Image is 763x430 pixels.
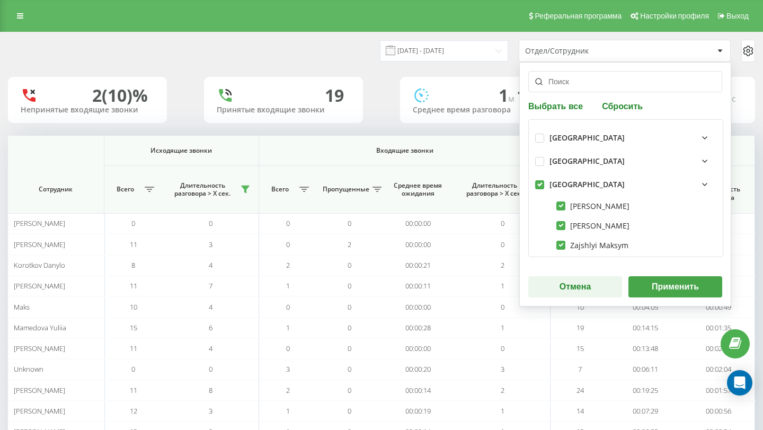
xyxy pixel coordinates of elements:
span: [PERSON_NAME] [14,218,65,228]
span: Входящие звонки [278,146,531,155]
span: 2 [286,260,290,270]
span: 0 [131,364,135,374]
span: 24 [576,385,584,395]
span: 1 [501,281,504,291]
td: 00:06:11 [609,359,682,380]
span: 0 [348,218,351,228]
span: [PERSON_NAME] [14,240,65,249]
span: 15 [517,84,540,107]
span: 0 [348,344,351,353]
input: Поиск [528,71,722,92]
td: 00:00:00 [381,234,455,255]
span: 7 [578,364,582,374]
span: c [732,93,736,104]
span: 1 [286,323,290,332]
span: 0 [286,302,290,312]
span: Всего [264,185,296,194]
span: 8 [131,260,135,270]
td: 00:00:20 [381,359,455,380]
span: 0 [501,344,504,353]
span: [PERSON_NAME] [14,344,65,353]
span: 3 [286,364,290,374]
span: Реферальная программа [535,12,622,20]
div: [GEOGRAPHIC_DATA] [549,134,625,143]
span: Mamedova Yuliia [14,323,66,332]
span: 0 [348,406,351,416]
span: 2 [501,385,504,395]
span: Настройки профиля [640,12,709,20]
td: 00:14:15 [609,318,682,338]
span: [PERSON_NAME] [14,385,65,395]
label: [PERSON_NAME] [556,201,629,210]
td: 00:07:29 [609,401,682,422]
span: 1 [501,406,504,416]
span: 3 [501,364,504,374]
span: 15 [130,323,137,332]
td: 00:00:11 [381,276,455,296]
span: 3 [209,240,212,249]
span: Maks [14,302,30,312]
td: 00:04:05 [609,296,682,317]
div: 19 [325,85,344,106]
td: 00:01:35 [682,318,755,338]
span: 0 [286,240,290,249]
span: Длительность разговора > Х сек. [460,181,529,198]
button: Выбрать все [528,101,586,111]
span: 0 [209,364,212,374]
td: 00:00:19 [381,401,455,422]
div: Непринятые входящие звонки [21,106,154,115]
span: 4 [209,344,212,353]
div: Принятые входящие звонки [217,106,350,115]
button: Применить [628,276,722,297]
span: 4 [209,302,212,312]
td: 00:00:00 [381,213,455,234]
span: 1 [286,281,290,291]
span: 11 [130,281,137,291]
span: 0 [501,302,504,312]
span: 11 [130,385,137,395]
span: Исходящие звонки [117,146,246,155]
span: [PERSON_NAME] [14,281,65,291]
button: Сбросить [599,101,646,111]
span: 1 [501,323,504,332]
td: 00:02:04 [682,359,755,380]
span: 8 [209,385,212,395]
td: 00:13:48 [609,338,682,359]
span: 0 [286,218,290,228]
span: 0 [348,385,351,395]
td: 00:00:00 [381,338,455,359]
span: Сотрудник [17,185,94,194]
button: Отмена [528,276,622,297]
span: Пропущенные [323,185,369,194]
span: 4 [209,260,212,270]
td: 00:00:28 [381,318,455,338]
td: 00:01:57 [682,380,755,401]
span: 2 [348,240,351,249]
span: Выход [726,12,749,20]
span: [PERSON_NAME] [14,406,65,416]
span: 11 [130,344,137,353]
span: Среднее время ожидания [390,181,446,198]
span: 1 [286,406,290,416]
span: 7 [209,281,212,291]
td: 00:00:21 [381,255,455,276]
td: 00:00:00 [381,296,455,317]
label: Zajshlyi Maksym [556,241,628,250]
span: Длительность разговора > Х сек. [168,181,237,198]
td: 00:00:14 [381,380,455,401]
div: Среднее время разговора [413,106,546,115]
span: Всего [110,185,141,194]
div: Open Intercom Messenger [727,370,752,396]
div: Отдел/Сотрудник [525,47,652,56]
td: 00:00:56 [682,401,755,422]
span: 14 [576,406,584,416]
span: 0 [348,260,351,270]
span: 1 [499,84,517,107]
span: 0 [501,218,504,228]
span: 0 [209,218,212,228]
td: 00:00:49 [682,296,755,317]
span: м [508,93,517,104]
div: [GEOGRAPHIC_DATA] [549,157,625,166]
span: 19 [576,323,584,332]
span: 0 [348,323,351,332]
